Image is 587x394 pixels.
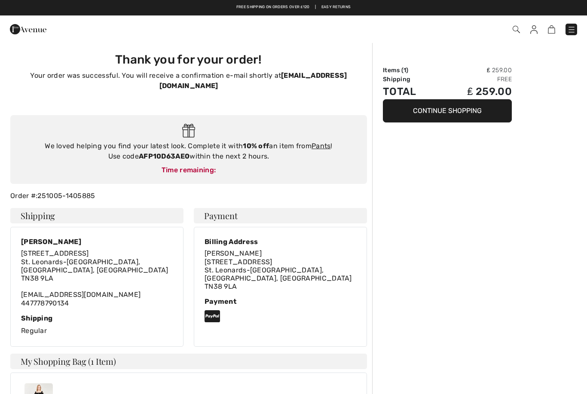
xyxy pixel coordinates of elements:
div: We loved helping you find your latest look. Complete it with an item from ! Use code within the n... [19,141,358,162]
strong: 10% off [243,142,269,150]
td: ₤ 259.00 [438,84,512,99]
div: [PERSON_NAME] [21,238,173,246]
td: Shipping [383,75,438,84]
div: [EMAIL_ADDRESS][DOMAIN_NAME] [21,249,173,307]
h3: Thank you for your order! [15,52,362,67]
img: Menu [567,25,576,34]
div: Regular [21,314,173,336]
span: 1 [404,67,406,74]
span: | [315,4,316,10]
a: 251005-1405885 [37,192,95,200]
td: Items ( ) [383,66,438,75]
span: [PERSON_NAME] [205,249,262,257]
h4: My Shopping Bag (1 Item) [10,354,367,369]
img: My Info [530,25,538,34]
div: Order #: [5,191,372,201]
h4: Payment [194,208,367,223]
a: 447778790134 [21,299,69,307]
a: Free shipping on orders over ₤120 [236,4,310,10]
a: 1ère Avenue [10,24,46,33]
h4: Shipping [10,208,183,223]
div: Payment [205,297,356,305]
a: Pants [312,142,331,150]
div: Time remaining: [19,165,358,175]
strong: [EMAIL_ADDRESS][DOMAIN_NAME] [159,71,347,90]
a: Easy Returns [321,4,351,10]
td: Total [383,84,438,99]
img: Gift.svg [182,124,196,138]
td: Free [438,75,512,84]
td: ₤ 259.00 [438,66,512,75]
span: [STREET_ADDRESS] St. Leonards-[GEOGRAPHIC_DATA], [GEOGRAPHIC_DATA], [GEOGRAPHIC_DATA] TN38 9LA [205,258,352,291]
div: Shipping [21,314,173,322]
p: Your order was successful. You will receive a confirmation e-mail shortly at [15,70,362,91]
strong: AFP10D63AE0 [139,152,190,160]
img: 1ère Avenue [10,21,46,38]
span: [STREET_ADDRESS] St. Leonards-[GEOGRAPHIC_DATA], [GEOGRAPHIC_DATA], [GEOGRAPHIC_DATA] TN38 9LA [21,249,168,282]
div: Billing Address [205,238,356,246]
img: Search [513,26,520,33]
img: Shopping Bag [548,25,555,34]
button: Continue Shopping [383,99,512,122]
